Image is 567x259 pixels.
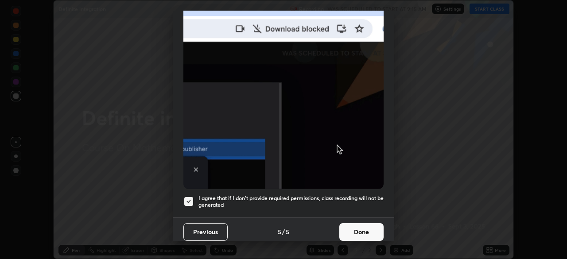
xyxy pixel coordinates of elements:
[183,223,228,241] button: Previous
[278,227,281,236] h4: 5
[286,227,289,236] h4: 5
[339,223,384,241] button: Done
[282,227,285,236] h4: /
[198,195,384,209] h5: I agree that if I don't provide required permissions, class recording will not be generated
